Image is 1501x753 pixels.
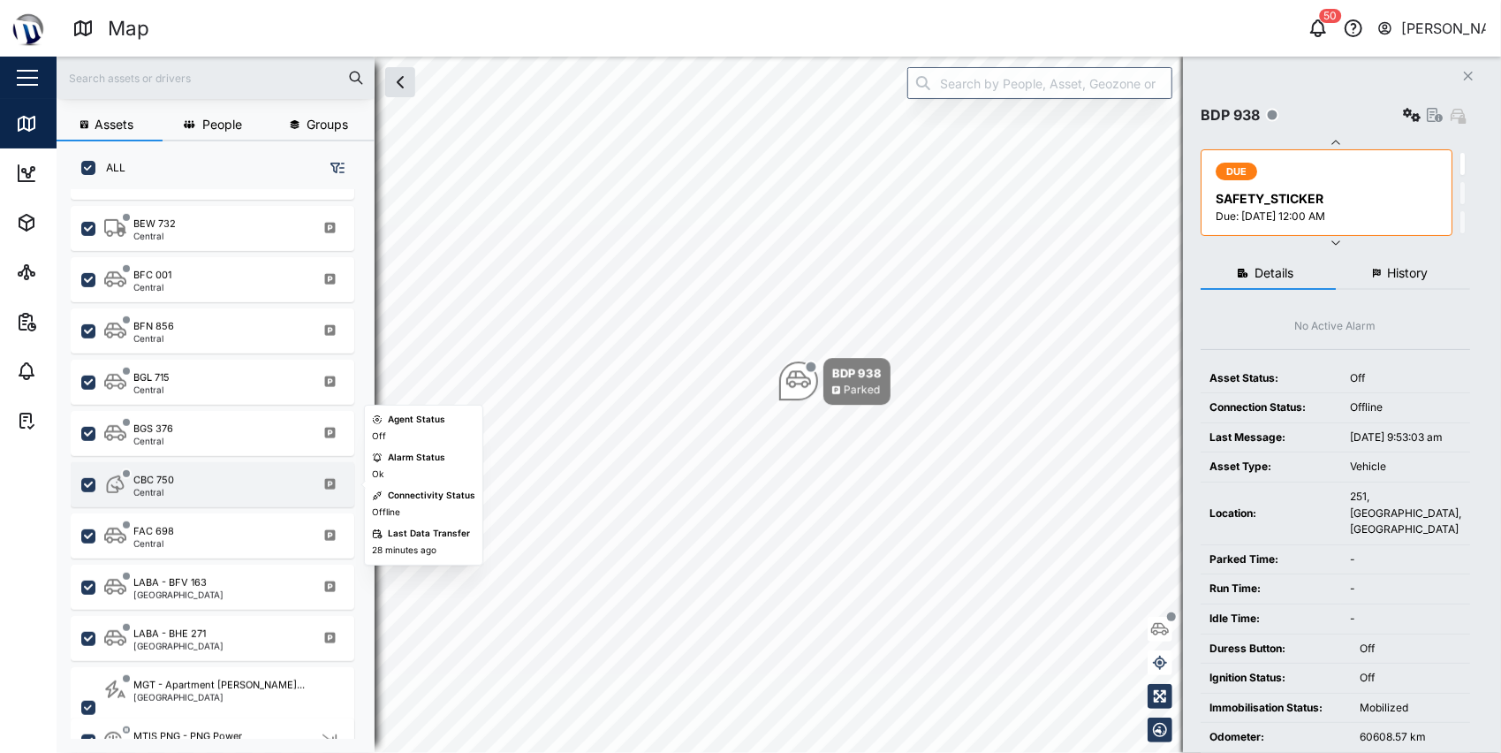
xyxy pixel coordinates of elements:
[372,544,436,558] div: 28 minutes ago
[133,729,242,744] div: MTIS PNG - PNG Power
[133,268,171,283] div: BFC 001
[1209,729,1342,746] div: Odometer:
[1209,551,1332,568] div: Parked Time:
[1360,700,1461,717] div: Mobilized
[1209,459,1332,475] div: Asset Type:
[133,678,305,693] div: MGT - Apartment [PERSON_NAME]...
[1295,318,1376,335] div: No Active Alarm
[1209,370,1332,387] div: Asset Status:
[372,430,386,444] div: Off
[779,358,891,405] div: Map marker
[1360,641,1461,658] div: Off
[46,361,101,381] div: Alarms
[67,65,364,91] input: Search assets or drivers
[133,524,174,539] div: FAC 698
[46,164,125,183] div: Dashboard
[108,13,149,44] div: Map
[133,334,174,343] div: Central
[1360,670,1461,687] div: Off
[388,527,470,541] div: Last Data Transfer
[9,9,48,48] img: Main Logo
[1226,164,1247,179] span: DUE
[1360,729,1461,746] div: 60608.57 km
[1376,16,1487,41] button: [PERSON_NAME]
[133,422,173,437] div: BGS 376
[907,67,1172,99] input: Search by People, Asset, Geozone or Place
[133,232,176,240] div: Central
[1209,581,1332,597] div: Run Time:
[1402,18,1487,40] div: [PERSON_NAME]
[133,319,174,334] div: BFN 856
[388,413,445,427] div: Agent Status
[133,539,174,548] div: Central
[1209,641,1342,658] div: Duress Button:
[133,627,206,642] div: LABA - BHE 271
[133,575,207,590] div: LABA - BFV 163
[844,382,880,399] div: Parked
[1387,267,1428,279] span: History
[1209,670,1342,687] div: Ignition Status:
[133,370,170,385] div: BGL 715
[95,118,133,131] span: Assets
[133,385,170,394] div: Central
[1350,551,1461,568] div: -
[133,283,171,292] div: Central
[372,468,383,482] div: Ok
[388,489,475,503] div: Connectivity Status
[1209,700,1342,717] div: Immobilisation Status:
[1350,370,1461,387] div: Off
[307,118,348,131] span: Groups
[133,693,305,702] div: [GEOGRAPHIC_DATA]
[133,437,173,445] div: Central
[133,642,224,650] div: [GEOGRAPHIC_DATA]
[46,411,95,430] div: Tasks
[133,590,224,599] div: [GEOGRAPHIC_DATA]
[133,217,176,232] div: BEW 732
[133,473,174,488] div: CBC 750
[1255,267,1293,279] span: Details
[1350,489,1461,538] div: 251, [GEOGRAPHIC_DATA], [GEOGRAPHIC_DATA]
[1350,399,1461,416] div: Offline
[388,451,445,465] div: Alarm Status
[832,364,882,382] div: BDP 938
[57,57,1501,753] canvas: Map
[46,312,106,331] div: Reports
[1320,9,1342,23] div: 50
[71,189,374,739] div: grid
[1216,209,1441,225] div: Due: [DATE] 12:00 AM
[1209,506,1332,522] div: Location:
[133,488,174,497] div: Central
[202,118,242,131] span: People
[1209,611,1332,627] div: Idle Time:
[46,213,101,232] div: Assets
[133,180,173,189] div: Central
[46,114,86,133] div: Map
[372,506,400,520] div: Offline
[1350,581,1461,597] div: -
[95,161,125,175] label: ALL
[46,262,88,282] div: Sites
[1350,611,1461,627] div: -
[1209,399,1332,416] div: Connection Status:
[1216,189,1441,209] div: SAFETY_STICKER
[1201,104,1260,126] div: BDP 938
[1350,430,1461,446] div: [DATE] 9:53:03 am
[1350,459,1461,475] div: Vehicle
[1209,430,1332,446] div: Last Message:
